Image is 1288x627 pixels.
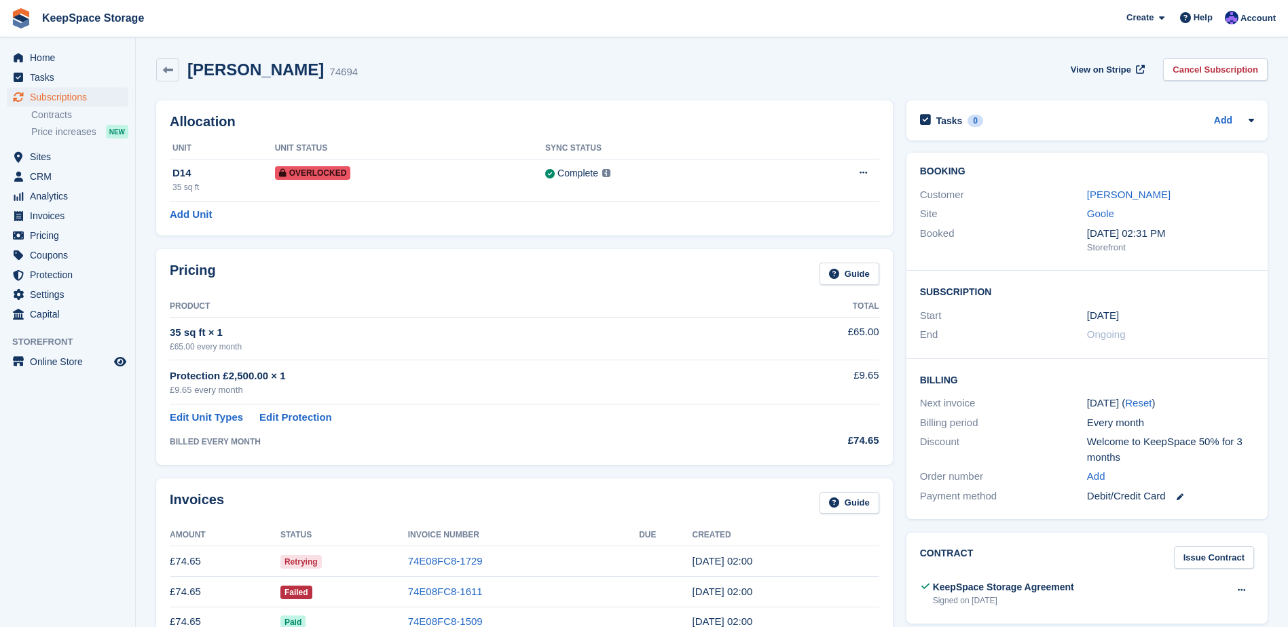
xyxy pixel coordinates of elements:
[30,305,111,324] span: Capital
[920,308,1087,324] div: Start
[765,317,879,360] td: £65.00
[920,415,1087,431] div: Billing period
[920,166,1254,177] h2: Booking
[693,615,753,627] time: 2025-06-28 01:00:03 UTC
[1194,11,1213,24] span: Help
[7,68,128,87] a: menu
[920,396,1087,411] div: Next invoice
[1125,397,1152,408] a: Reset
[170,341,765,353] div: £65.00 every month
[187,60,324,79] h2: [PERSON_NAME]
[408,555,483,567] a: 74E08FC8-1729
[545,138,777,159] th: Sync Status
[920,469,1087,484] div: Order number
[1240,12,1276,25] span: Account
[172,166,275,181] div: D14
[1163,58,1268,81] a: Cancel Subscription
[30,167,111,186] span: CRM
[933,594,1074,607] div: Signed on [DATE]
[693,586,753,597] time: 2025-07-28 01:00:28 UTC
[693,525,879,546] th: Created
[1087,226,1254,242] div: [DATE] 02:31 PM
[170,546,280,577] td: £74.65
[30,48,111,67] span: Home
[7,246,128,265] a: menu
[31,109,128,121] a: Contracts
[7,167,128,186] a: menu
[37,7,149,29] a: KeepSpace Storage
[933,580,1074,594] div: KeepSpace Storage Agreement
[1065,58,1147,81] a: View on Stripe
[7,48,128,67] a: menu
[275,138,545,159] th: Unit Status
[639,525,692,546] th: Due
[936,115,963,127] h2: Tasks
[30,352,111,371] span: Online Store
[920,434,1087,465] div: Discount
[280,586,312,599] span: Failed
[1087,434,1254,465] div: Welcome to KeepSpace 50% for 3 months
[920,546,974,569] h2: Contract
[1087,396,1254,411] div: [DATE] ( )
[920,226,1087,254] div: Booked
[170,577,280,607] td: £74.65
[170,263,216,285] h2: Pricing
[1087,489,1254,504] div: Debit/Credit Card
[408,525,640,546] th: Invoice Number
[920,327,1087,343] div: End
[30,285,111,304] span: Settings
[30,187,111,206] span: Analytics
[1087,415,1254,431] div: Every month
[280,525,408,546] th: Status
[7,88,128,107] a: menu
[170,368,765,384] div: Protection £2,500.00 × 1
[968,115,983,127] div: 0
[170,207,212,223] a: Add Unit
[170,436,765,448] div: BILLED EVERY MONTH
[765,296,879,318] th: Total
[1225,11,1238,24] img: Chloe Clark
[275,166,351,180] span: Overlocked
[1087,189,1171,200] a: [PERSON_NAME]
[30,206,111,225] span: Invoices
[7,147,128,166] a: menu
[30,226,111,245] span: Pricing
[31,126,96,138] span: Price increases
[1214,113,1232,129] a: Add
[765,360,879,404] td: £9.65
[11,8,31,28] img: stora-icon-8386f47178a22dfd0bd8f6a31ec36ba5ce8667c1dd55bd0f319d3a0aa187defe.svg
[408,586,483,597] a: 74E08FC8-1611
[170,383,765,397] div: £9.65 every month
[1087,241,1254,254] div: Storefront
[693,555,753,567] time: 2025-08-28 01:00:45 UTC
[170,138,275,159] th: Unit
[1071,63,1131,77] span: View on Stripe
[920,187,1087,203] div: Customer
[170,114,879,130] h2: Allocation
[7,285,128,304] a: menu
[7,265,128,284] a: menu
[1087,328,1126,340] span: Ongoing
[172,181,275,193] div: 35 sq ft
[112,354,128,370] a: Preview store
[1087,469,1105,484] a: Add
[7,187,128,206] a: menu
[30,68,111,87] span: Tasks
[31,124,128,139] a: Price increases NEW
[170,296,765,318] th: Product
[765,433,879,449] div: £74.65
[106,125,128,138] div: NEW
[7,206,128,225] a: menu
[1087,208,1114,219] a: Goole
[602,169,610,177] img: icon-info-grey-7440780725fd019a000dd9b08b2336e03edf1995a4989e88bcd33f0948082b44.svg
[408,615,483,627] a: 74E08FC8-1509
[920,284,1254,298] h2: Subscription
[920,489,1087,504] div: Payment method
[557,166,598,180] div: Complete
[7,226,128,245] a: menu
[30,265,111,284] span: Protection
[12,335,135,349] span: Storefront
[30,147,111,166] span: Sites
[7,352,128,371] a: menu
[30,88,111,107] span: Subscriptions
